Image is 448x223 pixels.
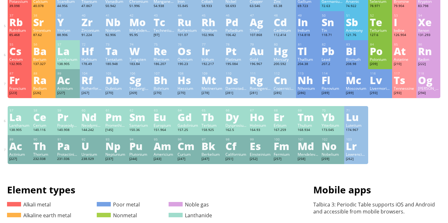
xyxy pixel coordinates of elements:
div: 47 [250,13,270,18]
div: 85 [394,42,414,47]
div: 117 [394,71,414,76]
div: 107.868 [250,33,270,38]
div: Rn [418,46,439,56]
div: Y [57,17,78,27]
div: 40.078 [33,4,54,9]
div: Platinum [225,57,246,62]
div: Thallium [298,57,318,62]
div: Tellurium [370,28,391,33]
div: 43 [154,13,174,18]
div: Mercury [274,57,294,62]
div: Bh [154,75,174,85]
div: Sg [129,75,150,85]
div: [267] [81,91,102,96]
div: 126.904 [394,33,414,38]
div: 38 [34,13,54,18]
div: 55 [10,42,30,47]
div: 106.42 [225,33,246,38]
div: Zirconium [81,28,102,33]
div: 190.23 [178,62,198,67]
div: [209] [370,62,391,67]
div: Tennessine [394,86,414,91]
div: 66 [226,108,246,112]
div: 112.414 [274,33,294,38]
div: 196.967 [250,62,270,67]
div: Darmstadtium [225,86,246,91]
div: Hassium [178,86,198,91]
div: [PERSON_NAME] [418,86,439,91]
div: 85.468 [9,33,30,38]
div: 50 [322,13,342,18]
div: Lanthanum [9,123,30,128]
div: 75 [154,42,174,47]
div: Neodymium [81,123,102,128]
div: [269] [129,91,150,96]
div: Silver [250,28,270,33]
div: Francium [9,86,30,91]
div: Astatine [394,57,414,62]
a: Poor metal [97,201,140,208]
div: 71 [346,108,367,112]
div: [281] [225,91,246,96]
div: [293] [394,91,414,96]
div: 192.217 [201,62,222,67]
div: 45 [202,13,222,18]
div: Niobium [105,28,126,33]
div: Lv [370,75,391,85]
div: 86 [418,42,439,47]
div: 77 [202,42,222,47]
div: Seaborgium [129,86,150,91]
div: Db [105,75,126,85]
div: Sr [33,17,54,27]
div: [270] [178,91,198,96]
div: 138.905 [57,62,78,67]
div: Cs [9,46,30,56]
div: Ta [105,46,126,56]
div: Ra [33,75,54,85]
div: Technetium [154,28,174,33]
div: Livermorium [370,86,391,91]
div: 92.906 [105,33,126,38]
div: [289] [322,91,342,96]
div: Tin [322,28,342,33]
div: 73 [106,42,126,47]
div: Mc [346,75,367,85]
div: 113 [298,71,318,76]
div: 208.98 [346,62,367,67]
div: Pd [225,17,246,27]
div: Erbium [274,123,294,128]
a: Lanthanide [169,212,212,219]
div: Ts [394,75,414,85]
div: Gold [250,57,270,62]
div: 131.293 [418,33,439,38]
div: 72.63 [322,4,342,9]
div: 121.76 [346,33,367,38]
div: 54 [418,13,439,18]
div: Meitnerium [201,86,222,91]
div: Actinium [57,86,78,91]
div: 40 [82,13,102,18]
div: 65.38 [274,4,294,9]
div: Hf [81,46,102,56]
div: Yttrium [57,28,78,33]
div: [285] [274,91,294,96]
div: Nb [105,17,126,27]
div: [294] [418,91,439,96]
div: Cerium [33,123,54,128]
div: [289] [346,91,367,96]
a: Alkali metal [7,201,51,208]
div: 62 [130,108,150,112]
div: Tungsten [129,57,150,62]
div: Po [370,46,391,56]
div: Te [370,17,391,27]
div: 53 [394,13,414,18]
div: La [9,112,30,122]
div: 102.906 [201,33,222,38]
div: Pm [105,112,126,122]
div: Ir [201,46,222,56]
div: Tc [154,17,174,27]
div: Cesium [9,57,30,62]
div: 116 [370,71,391,76]
div: Re [154,46,174,56]
div: 39.098 [9,4,30,9]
